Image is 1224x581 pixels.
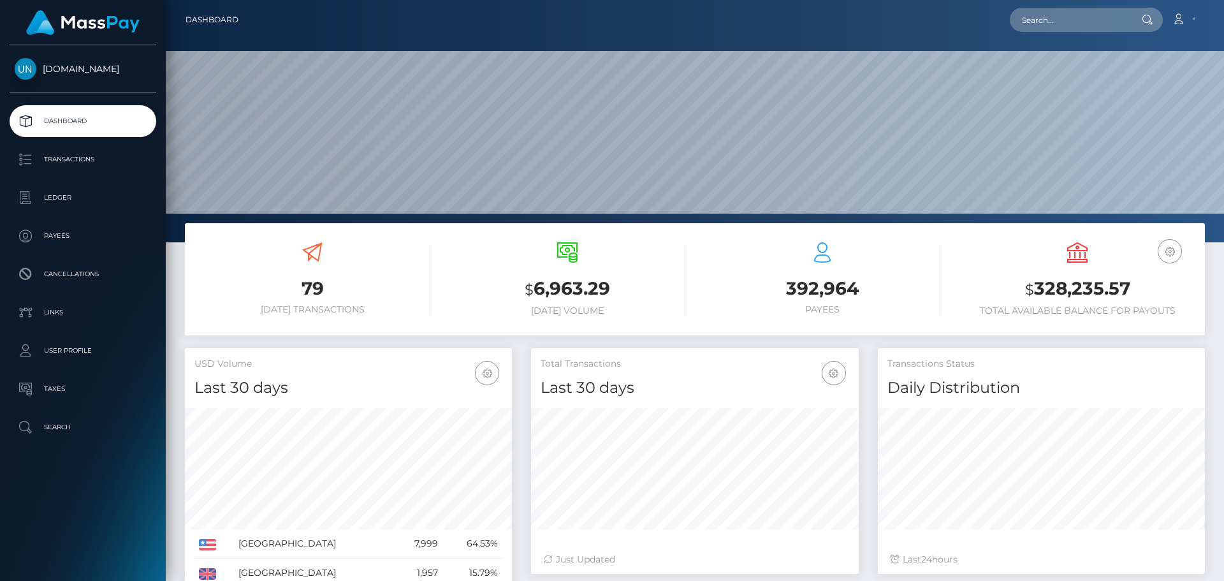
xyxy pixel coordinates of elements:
p: Ledger [15,188,151,207]
a: Dashboard [10,105,156,137]
h6: [DATE] Volume [449,305,685,316]
p: User Profile [15,341,151,360]
h3: 79 [194,276,430,301]
input: Search... [1010,8,1130,32]
div: Last hours [891,553,1192,566]
span: 24 [921,554,932,565]
a: Links [10,297,156,328]
img: GB.png [199,568,216,580]
p: Dashboard [15,112,151,131]
small: $ [525,281,534,298]
small: $ [1025,281,1034,298]
p: Links [15,303,151,322]
h3: 392,964 [704,276,940,301]
h4: Last 30 days [194,377,502,399]
h5: Transactions Status [887,358,1195,371]
p: Search [15,418,151,437]
p: Taxes [15,379,151,399]
h3: 6,963.29 [449,276,685,302]
img: MassPay Logo [26,10,140,35]
img: Unlockt.me [15,58,36,80]
td: 64.53% [442,529,503,559]
h3: 328,235.57 [959,276,1195,302]
a: Search [10,411,156,443]
p: Cancellations [15,265,151,284]
h6: [DATE] Transactions [194,304,430,315]
h6: Total Available Balance for Payouts [959,305,1195,316]
a: Cancellations [10,258,156,290]
p: Transactions [15,150,151,169]
a: Dashboard [186,6,238,33]
a: Ledger [10,182,156,214]
h4: Daily Distribution [887,377,1195,399]
h5: Total Transactions [541,358,849,371]
a: Taxes [10,373,156,405]
h5: USD Volume [194,358,502,371]
h4: Last 30 days [541,377,849,399]
td: [GEOGRAPHIC_DATA] [234,529,394,559]
img: US.png [199,539,216,550]
a: Payees [10,220,156,252]
a: Transactions [10,143,156,175]
div: Just Updated [544,553,845,566]
span: [DOMAIN_NAME] [10,63,156,75]
h6: Payees [704,304,940,315]
p: Payees [15,226,151,246]
a: User Profile [10,335,156,367]
td: 7,999 [393,529,442,559]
